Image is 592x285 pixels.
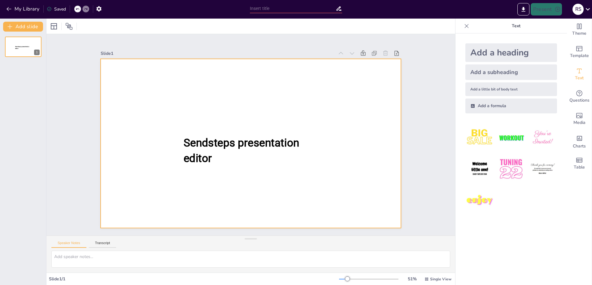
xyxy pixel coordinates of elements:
[567,152,592,175] div: Add a table
[49,276,339,282] div: Slide 1 / 1
[572,30,586,37] span: Theme
[567,108,592,130] div: Add images, graphics, shapes or video
[570,52,589,59] span: Template
[5,4,42,14] button: My Library
[497,123,525,152] img: 2.jpeg
[89,241,116,248] button: Transcript
[465,186,494,215] img: 7.jpeg
[574,164,585,171] span: Table
[465,155,494,183] img: 4.jpeg
[531,3,562,15] button: Present
[65,23,73,30] span: Position
[5,37,41,57] div: 1
[49,21,59,31] div: Layout
[573,119,585,126] span: Media
[528,123,557,152] img: 3.jpeg
[572,4,584,15] div: R S
[517,3,529,15] button: Export to PowerPoint
[497,155,525,183] img: 5.jpeg
[567,63,592,85] div: Add text boxes
[250,4,336,13] input: Insert title
[575,75,584,81] span: Text
[101,50,334,56] div: Slide 1
[567,19,592,41] div: Change the overall theme
[465,123,494,152] img: 1.jpeg
[567,85,592,108] div: Get real-time input from your audience
[528,155,557,183] img: 6.jpeg
[567,130,592,152] div: Add charts and graphs
[51,241,86,248] button: Speaker Notes
[465,99,557,113] div: Add a formula
[184,136,299,164] span: Sendsteps presentation editor
[472,19,561,33] p: Text
[405,276,420,282] div: 51 %
[569,97,590,104] span: Questions
[567,41,592,63] div: Add ready made slides
[465,43,557,62] div: Add a heading
[465,82,557,96] div: Add a little bit of body text
[3,22,43,32] button: Add slide
[573,143,586,150] span: Charts
[465,64,557,80] div: Add a subheading
[34,50,40,55] div: 1
[15,46,29,49] span: Sendsteps presentation editor
[572,3,584,15] button: R S
[47,6,66,12] div: Saved
[430,277,451,282] span: Single View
